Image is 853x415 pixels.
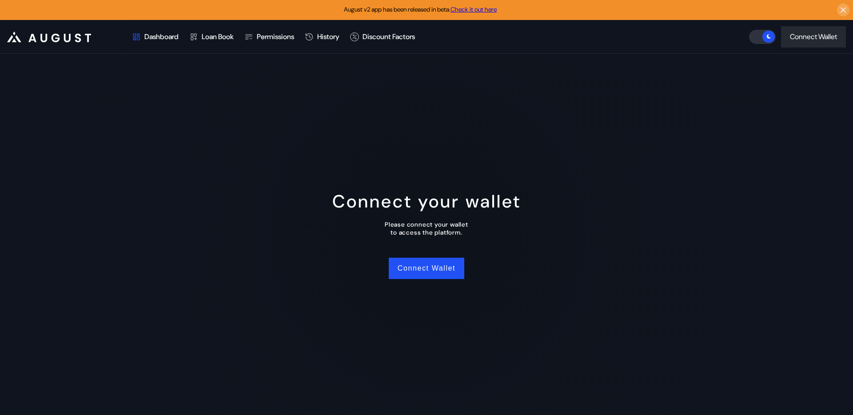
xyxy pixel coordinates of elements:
[144,32,179,41] div: Dashboard
[363,32,415,41] div: Discount Factors
[345,20,420,53] a: Discount Factors
[450,5,497,13] a: Check it out here
[184,20,239,53] a: Loan Book
[781,26,846,48] button: Connect Wallet
[299,20,345,53] a: History
[389,258,464,279] button: Connect Wallet
[127,20,184,53] a: Dashboard
[317,32,339,41] div: History
[257,32,294,41] div: Permissions
[790,32,837,41] div: Connect Wallet
[385,220,468,236] div: Please connect your wallet to access the platform.
[344,5,497,13] span: August v2 app has been released in beta.
[332,190,521,213] div: Connect your wallet
[239,20,299,53] a: Permissions
[202,32,234,41] div: Loan Book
